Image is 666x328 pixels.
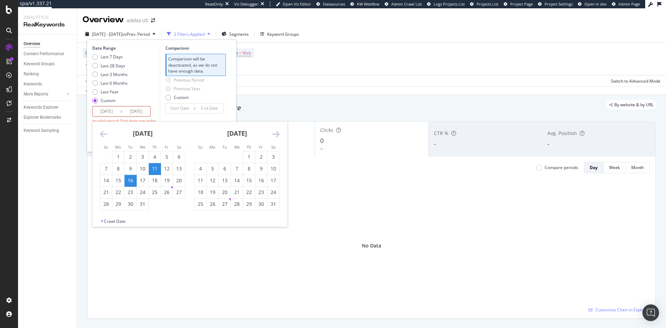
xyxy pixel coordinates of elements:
td: Choose Tuesday, July 23, 2024 as your check-out date. It’s available. [125,186,137,198]
div: Last Year [92,89,128,95]
a: Overview [24,40,72,48]
div: 3 [137,153,148,160]
td: Choose Tuesday, July 30, 2024 as your check-out date. It’s available. [125,198,137,210]
div: Last 28 Days [101,63,125,69]
td: Choose Wednesday, August 28, 2024 as your check-out date. It’s available. [231,198,243,210]
div: 15 [112,177,124,184]
div: Analytics [24,14,71,21]
div: 11 [149,165,161,172]
small: Fr [259,144,263,150]
div: Last 28 Days [92,63,128,69]
strong: [DATE] [133,129,153,137]
div: Keywords [24,81,42,88]
div: 13 [173,165,185,172]
span: Admin Page [618,1,640,7]
td: Choose Friday, July 26, 2024 as your check-out date. It’s available. [161,186,173,198]
input: End Date [196,103,223,113]
div: 18 [149,177,161,184]
div: 27 [173,189,185,196]
div: Last 6 Months [101,80,128,86]
a: Keyword Groups [24,60,72,68]
div: ReadOnly: [205,1,224,7]
td: Selected as end date. Thursday, July 11, 2024 [149,163,161,175]
td: Choose Monday, July 1, 2024 as your check-out date. It’s available. [112,151,125,163]
td: Choose Monday, July 8, 2024 as your check-out date. It’s available. [112,163,125,175]
td: Choose Friday, July 5, 2024 as your check-out date. It’s available. [161,151,173,163]
div: 4 [149,153,161,160]
strong: [DATE] [227,129,247,137]
div: 7 [231,165,243,172]
div: Switch to Advanced Mode [611,78,660,84]
div: 14 [231,177,243,184]
td: Choose Wednesday, July 3, 2024 as your check-out date. It’s available. [137,151,149,163]
span: Device [85,50,99,56]
div: Last 7 Days [101,54,123,60]
div: 5 [207,165,219,172]
input: Start Date [166,103,194,113]
div: Ranking [24,70,39,78]
input: End Date [122,107,150,116]
span: Customize Chart in Explorer [596,307,650,313]
button: Keyword Groups [257,28,302,40]
div: Move backward to switch to the previous month. [100,130,107,138]
td: Choose Wednesday, August 7, 2024 as your check-out date. It’s available. [231,163,243,175]
span: - [434,140,436,148]
div: 19 [207,189,219,196]
span: Projects List [477,1,498,7]
div: 2 [255,153,267,160]
small: Th [152,144,157,150]
a: Logs Projects List [427,1,465,7]
td: Choose Sunday, July 28, 2024 as your check-out date. It’s available. [100,198,112,210]
div: Custom [174,94,189,100]
div: 16 [255,177,267,184]
div: Explorer Bookmarks [24,114,61,121]
div: arrow-right-arrow-left [151,18,155,23]
div: 21 [231,189,243,196]
a: Explorer Bookmarks [24,114,72,121]
div: 16 [125,177,136,184]
div: Comparison [165,45,226,51]
div: 6 [219,165,231,172]
div: 1 [112,153,124,160]
small: Th [247,144,251,150]
td: Choose Saturday, August 17, 2024 as your check-out date. It’s available. [267,175,280,186]
div: Keyword Groups [24,60,54,68]
div: Day [590,165,598,170]
div: Last Year [101,89,119,95]
div: Comparison will be deactivated, as we do not have enough data. [165,54,226,76]
a: Keywords Explorer [24,104,72,111]
a: Open in dev [578,1,607,7]
div: 13 [219,177,231,184]
span: Project Page [510,1,533,7]
div: More Reports [24,91,48,98]
div: 1 [243,153,255,160]
span: [DATE] - [DATE] [92,31,122,37]
small: Mo [210,144,215,150]
div: Calendar [92,121,287,218]
div: Previous Year [165,86,204,92]
small: Sa [271,144,275,150]
td: Choose Tuesday, August 6, 2024 as your check-out date. It’s available. [219,163,231,175]
div: Last 7 Days [92,54,128,60]
div: Crawl Date [104,218,126,224]
a: Project Page [504,1,533,7]
td: Choose Sunday, August 25, 2024 as your check-out date. It’s available. [195,198,207,210]
div: 24 [267,189,279,196]
div: 31 [137,201,148,208]
div: 22 [243,189,255,196]
div: 25 [195,201,206,208]
td: Selected as start date. Tuesday, July 16, 2024 [125,175,137,186]
small: Tu [128,144,133,150]
div: 8 [112,165,124,172]
button: Week [604,162,626,173]
td: Choose Friday, August 23, 2024 as your check-out date. It’s available. [255,186,267,198]
span: Segments [229,31,249,37]
button: Add Filter [83,61,110,69]
div: Custom [165,94,204,100]
div: 26 [207,201,219,208]
div: Date Range [92,45,158,51]
div: Invalid period: End date precedes start date [92,118,158,130]
span: Logs Projects List [434,1,465,7]
td: Choose Monday, July 22, 2024 as your check-out date. It’s available. [112,186,125,198]
td: Choose Tuesday, August 27, 2024 as your check-out date. It’s available. [219,198,231,210]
